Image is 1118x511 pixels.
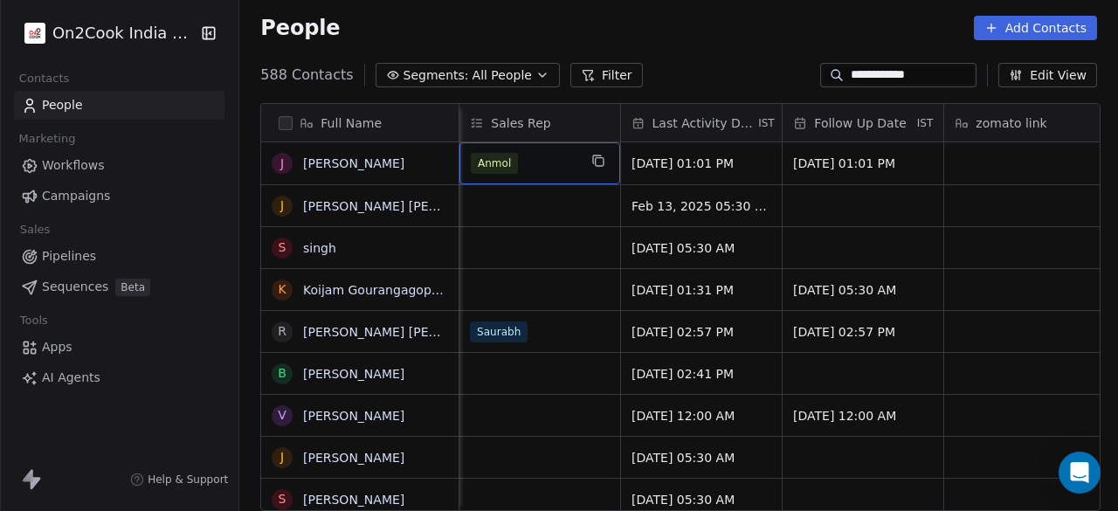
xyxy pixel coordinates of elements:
div: K [279,280,286,299]
span: Apps [42,338,72,356]
div: zomato link [944,104,1105,142]
button: Add Contacts [974,16,1097,40]
span: [DATE] 02:41 PM [631,365,771,383]
div: J [280,448,284,466]
span: Help & Support [148,473,228,487]
span: Contacts [11,66,77,92]
button: On2Cook India Pvt. Ltd. [21,18,189,48]
span: Segments: [404,66,469,85]
span: [DATE] 02:57 PM [793,323,933,341]
span: [DATE] 12:00 AM [793,407,933,425]
div: J [280,197,284,215]
span: All People [473,66,532,85]
a: SequencesBeta [14,273,224,301]
span: Workflows [42,156,105,175]
span: Marketing [11,126,83,152]
span: Full Name [321,114,382,132]
span: zomato link [976,114,1046,132]
span: [DATE] 01:01 PM [631,155,771,172]
span: [DATE] 05:30 AM [631,491,771,508]
span: [DATE] 05:30 AM [631,449,771,466]
span: IST [917,116,934,130]
span: Sales Rep [491,114,550,132]
div: B [279,364,287,383]
button: Filter [570,63,643,87]
span: Last Activity Date [652,114,756,132]
span: Feb 13, 2025 05:30 AM [631,197,771,215]
div: R [278,322,286,341]
span: Pipelines [42,247,96,266]
a: Help & Support [130,473,228,487]
span: [DATE] 01:31 PM [631,281,771,299]
a: [PERSON_NAME] [303,367,404,381]
img: on2cook%20logo-04%20copy.jpg [24,23,45,44]
span: Sequences [42,278,108,296]
a: singh [303,241,336,255]
a: People [14,91,224,120]
span: [DATE] 05:30 AM [631,239,771,257]
span: Anmol [471,153,518,174]
div: Sales Rep [459,104,620,142]
a: Workflows [14,151,224,180]
a: Apps [14,333,224,362]
span: [DATE] 12:00 AM [631,407,771,425]
span: AI Agents [42,369,100,387]
div: Full Name [261,104,459,142]
a: [PERSON_NAME] [303,493,404,507]
span: 588 Contacts [260,65,353,86]
div: Follow Up DateIST [783,104,943,142]
span: IST [758,116,775,130]
a: [PERSON_NAME] [303,451,404,465]
a: [PERSON_NAME] [303,156,404,170]
span: On2Cook India Pvt. Ltd. [52,22,197,45]
span: [DATE] 01:01 PM [793,155,933,172]
a: [PERSON_NAME] [PERSON_NAME] [303,199,510,213]
div: V [279,406,287,425]
span: Follow Up Date [814,114,906,132]
span: Tools [12,307,55,334]
div: J [280,155,284,173]
div: Open Intercom Messenger [1059,452,1101,494]
a: AI Agents [14,363,224,392]
span: [DATE] 02:57 PM [631,323,771,341]
span: People [42,96,83,114]
a: Koijam Gourangagopal [PERSON_NAME] [PERSON_NAME] [303,283,653,297]
button: Edit View [998,63,1097,87]
a: [PERSON_NAME] [303,409,404,423]
span: Sales [12,217,58,243]
a: Pipelines [14,242,224,271]
div: S [279,490,286,508]
span: Beta [115,279,150,296]
a: Campaigns [14,182,224,211]
span: Campaigns [42,187,110,205]
span: Saurabh [470,321,528,342]
a: [PERSON_NAME] [PERSON_NAME] [303,325,510,339]
span: [DATE] 05:30 AM [793,281,933,299]
div: s [279,238,286,257]
span: People [260,15,340,41]
div: Last Activity DateIST [621,104,782,142]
